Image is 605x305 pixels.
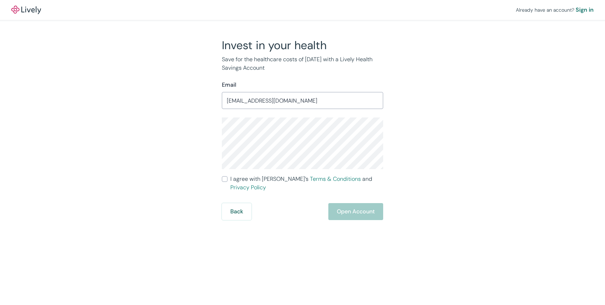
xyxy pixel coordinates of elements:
div: Already have an account? [516,6,594,14]
button: Back [222,203,252,220]
a: LivelyLively [11,6,41,14]
span: I agree with [PERSON_NAME]’s and [230,175,383,192]
label: Email [222,81,236,89]
h2: Invest in your health [222,38,383,52]
img: Lively [11,6,41,14]
a: Sign in [576,6,594,14]
a: Privacy Policy [230,184,266,191]
p: Save for the healthcare costs of [DATE] with a Lively Health Savings Account [222,55,383,72]
a: Terms & Conditions [310,175,361,183]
